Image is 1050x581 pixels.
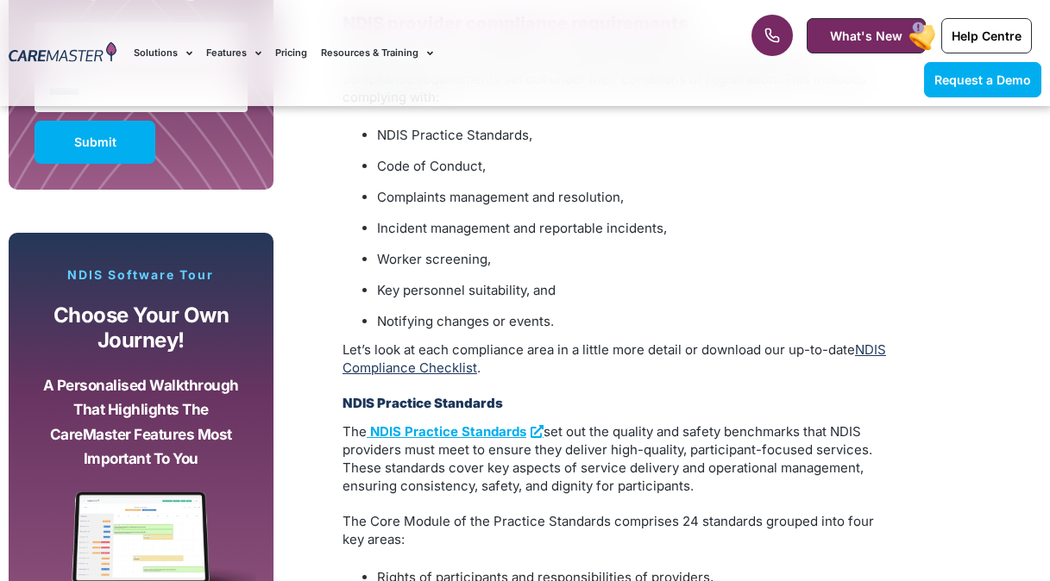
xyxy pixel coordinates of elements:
a: Request a Demo [924,62,1041,97]
span: Request a Demo [934,72,1031,87]
li: Key personnel suitability, and [377,278,886,303]
strong: NDIS Practice Standards [343,395,503,411]
span: Help Centre [952,28,1022,43]
li: Complaints management and resolution, [377,185,886,209]
a: NDIS Practice Standards [367,423,544,440]
a: Pricing [275,24,307,82]
a: Help Centre [941,18,1032,53]
li: NDIS Practice Standards, [377,123,886,147]
img: CareMaster Logo [9,41,116,66]
span: Submit [74,138,116,147]
a: Solutions [134,24,192,82]
a: What's New [807,18,926,53]
p: The set out the quality and safety benchmarks that NDIS providers must meet to ensure they delive... [343,422,886,495]
li: Code of Conduct, [377,154,886,178]
li: Worker screening, [377,247,886,272]
strong: NDIS Practice Standards [370,423,526,440]
p: Let’s look at each compliance area in a little more detail or download our up-to-date . [343,340,886,377]
a: NDIS Compliance Checklist [343,341,886,376]
nav: Menu [134,24,670,82]
li: Incident management and reportable incidents, [377,216,886,241]
button: Submit [35,121,155,164]
a: Features [206,24,261,82]
p: NDIS Software Tour [26,267,256,283]
p: Choose your own journey! [39,303,243,353]
li: Notifying changes or events. [377,309,886,334]
span: What's New [830,28,902,43]
p: A personalised walkthrough that highlights the CareMaster features most important to you [39,373,243,472]
a: Resources & Training [321,24,433,82]
p: The Core Module of the Practice Standards comprises 24 standards grouped into four key areas: [343,512,886,548]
